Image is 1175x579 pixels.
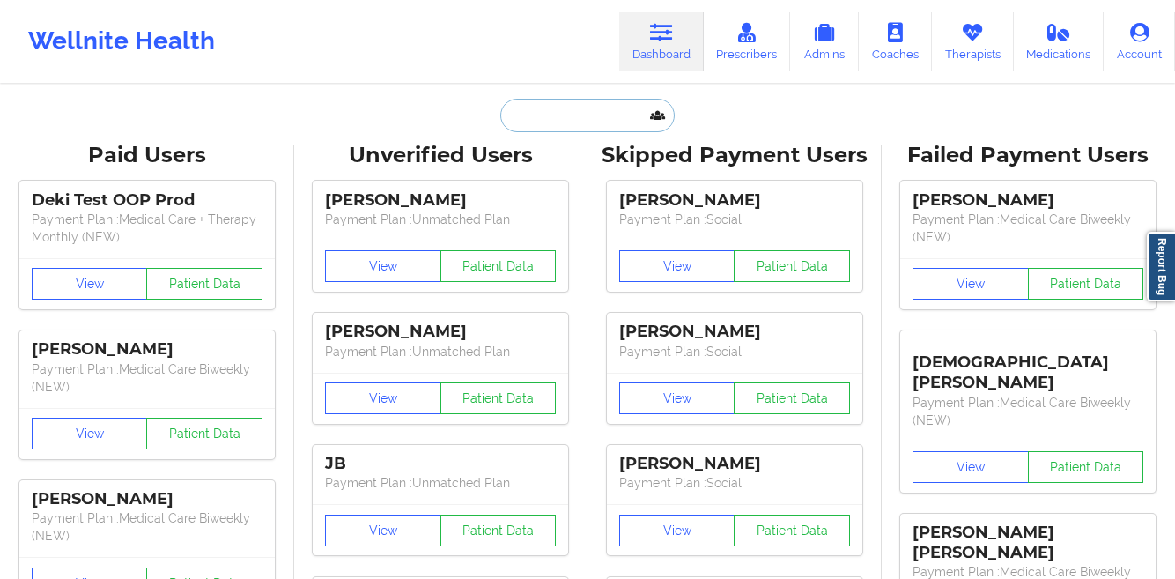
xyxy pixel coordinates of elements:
button: Patient Data [734,250,850,282]
button: View [325,382,441,414]
button: Patient Data [440,382,557,414]
div: [PERSON_NAME] [PERSON_NAME] [913,523,1143,563]
div: [PERSON_NAME] [325,190,556,211]
button: View [619,515,735,546]
a: Admins [790,12,859,71]
p: Payment Plan : Unmatched Plan [325,211,556,228]
p: Payment Plan : Medical Care Biweekly (NEW) [32,509,262,545]
p: Payment Plan : Unmatched Plan [325,343,556,360]
p: Payment Plan : Medical Care Biweekly (NEW) [32,360,262,396]
button: View [325,250,441,282]
div: [PERSON_NAME] [32,339,262,360]
div: Failed Payment Users [894,142,1164,169]
p: Payment Plan : Social [619,211,850,228]
button: Patient Data [146,268,262,300]
div: [DEMOGRAPHIC_DATA][PERSON_NAME] [913,339,1143,393]
p: Payment Plan : Social [619,343,850,360]
button: View [913,451,1029,483]
a: Coaches [859,12,932,71]
div: JB [325,454,556,474]
button: View [913,268,1029,300]
div: Paid Users [12,142,282,169]
button: View [32,268,148,300]
button: Patient Data [1028,268,1144,300]
button: Patient Data [146,418,262,449]
a: Prescribers [704,12,791,71]
a: Report Bug [1147,232,1175,301]
div: Unverified Users [307,142,576,169]
button: Patient Data [734,382,850,414]
a: Account [1104,12,1175,71]
div: [PERSON_NAME] [325,322,556,342]
p: Payment Plan : Medical Care + Therapy Monthly (NEW) [32,211,262,246]
button: Patient Data [734,515,850,546]
a: Dashboard [619,12,704,71]
a: Medications [1014,12,1105,71]
div: [PERSON_NAME] [619,190,850,211]
p: Payment Plan : Medical Care Biweekly (NEW) [913,211,1143,246]
p: Payment Plan : Unmatched Plan [325,474,556,492]
div: Deki Test OOP Prod [32,190,262,211]
button: Patient Data [1028,451,1144,483]
a: Therapists [932,12,1014,71]
button: Patient Data [440,515,557,546]
p: Payment Plan : Medical Care Biweekly (NEW) [913,394,1143,429]
button: View [325,515,441,546]
p: Payment Plan : Social [619,474,850,492]
div: [PERSON_NAME] [32,489,262,509]
button: View [619,250,735,282]
button: View [32,418,148,449]
div: [PERSON_NAME] [619,454,850,474]
div: [PERSON_NAME] [913,190,1143,211]
button: View [619,382,735,414]
div: Skipped Payment Users [600,142,869,169]
div: [PERSON_NAME] [619,322,850,342]
button: Patient Data [440,250,557,282]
